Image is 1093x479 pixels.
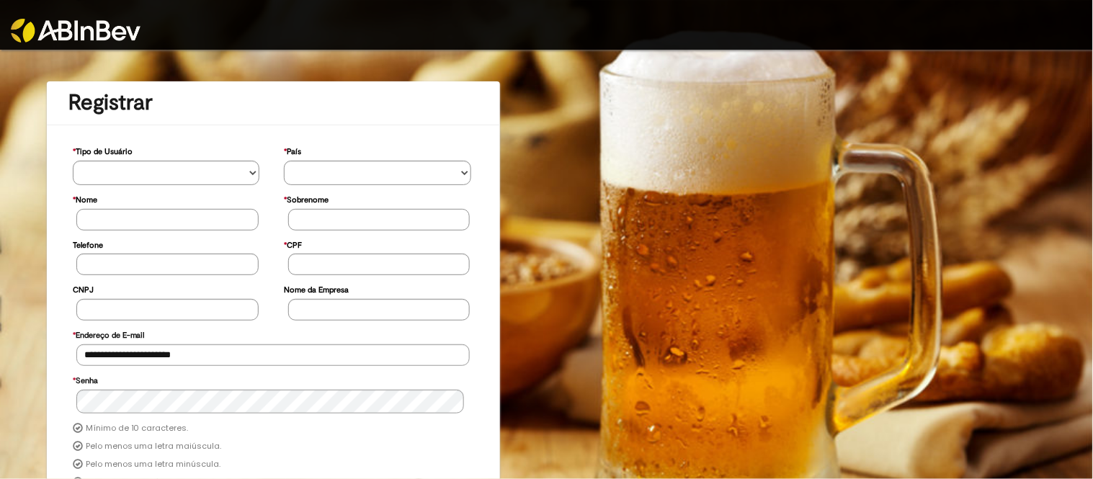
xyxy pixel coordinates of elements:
[73,233,103,254] label: Telefone
[284,233,302,254] label: CPF
[73,188,97,209] label: Nome
[68,91,478,115] h1: Registrar
[73,369,98,390] label: Senha
[86,423,189,434] label: Mínimo de 10 caracteres.
[86,459,221,470] label: Pelo menos uma letra minúscula.
[73,140,133,161] label: Tipo de Usuário
[284,188,329,209] label: Sobrenome
[284,140,301,161] label: País
[284,278,349,299] label: Nome da Empresa
[73,278,94,299] label: CNPJ
[11,19,140,42] img: ABInbev-white.png
[73,323,145,344] label: Endereço de E-mail
[86,441,222,452] label: Pelo menos uma letra maiúscula.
